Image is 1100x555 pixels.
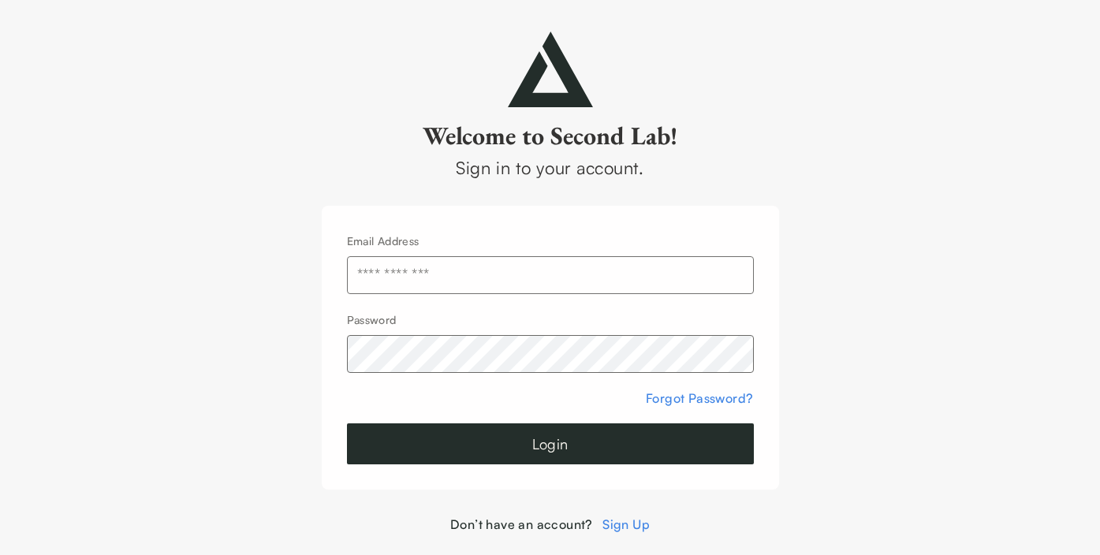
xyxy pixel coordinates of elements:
div: Don’t have an account? [322,515,779,534]
a: Sign Up [602,516,650,532]
img: secondlab-logo [508,32,593,107]
div: Sign in to your account. [322,155,779,181]
a: Forgot Password? [646,390,753,406]
h2: Welcome to Second Lab! [322,120,779,151]
label: Email Address [347,234,419,248]
label: Password [347,313,397,326]
button: Login [347,423,754,464]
